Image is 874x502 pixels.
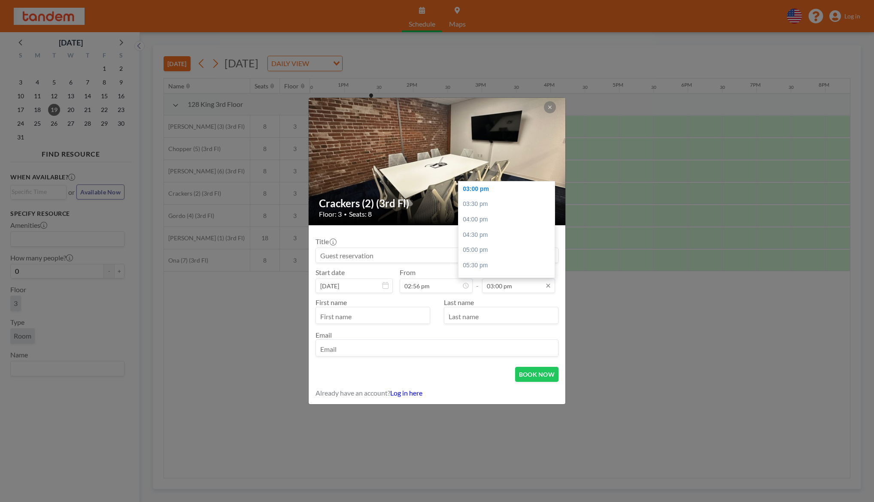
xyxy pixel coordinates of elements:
[458,197,555,212] div: 03:30 pm
[400,268,416,277] label: From
[316,248,558,263] input: Guest reservation
[458,227,555,243] div: 04:30 pm
[344,211,347,218] span: •
[316,268,345,277] label: Start date
[316,389,390,397] span: Already have an account?
[316,237,336,246] label: Title
[444,309,558,324] input: Last name
[458,212,555,227] div: 04:00 pm
[458,242,555,258] div: 05:00 pm
[309,65,566,258] img: 537.jpg
[349,210,372,218] span: Seats: 8
[390,389,422,397] a: Log in here
[316,309,430,324] input: First name
[319,210,342,218] span: Floor: 3
[458,273,555,288] div: 06:00 pm
[316,298,347,306] label: First name
[444,298,474,306] label: Last name
[316,342,558,356] input: Email
[458,258,555,273] div: 05:30 pm
[458,181,555,197] div: 03:00 pm
[476,271,479,290] span: -
[515,367,558,382] button: BOOK NOW
[316,331,332,339] label: Email
[319,197,556,210] h2: Crackers (2) (3rd Fl)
